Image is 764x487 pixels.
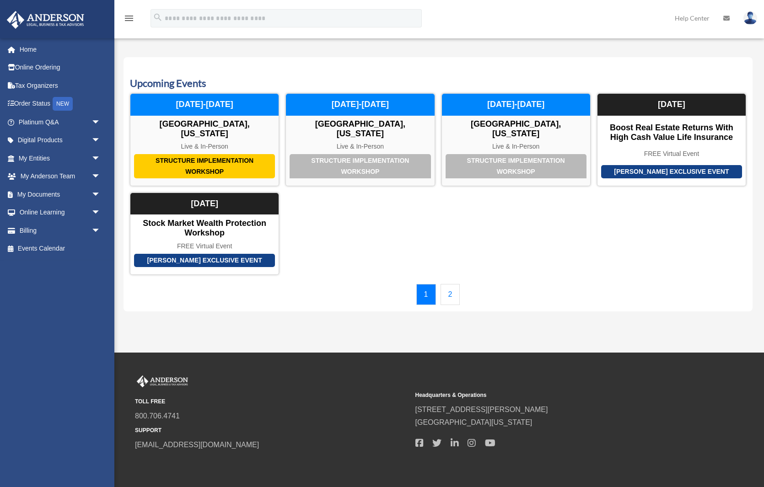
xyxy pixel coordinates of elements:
[91,131,110,150] span: arrow_drop_down
[6,167,114,186] a: My Anderson Teamarrow_drop_down
[130,76,746,91] h3: Upcoming Events
[6,59,114,77] a: Online Ordering
[286,119,434,139] div: [GEOGRAPHIC_DATA], [US_STATE]
[6,185,114,203] a: My Documentsarrow_drop_down
[442,119,590,139] div: [GEOGRAPHIC_DATA], [US_STATE]
[124,16,135,24] a: menu
[6,203,114,222] a: Online Learningarrow_drop_down
[91,149,110,168] span: arrow_drop_down
[130,193,279,215] div: [DATE]
[91,185,110,204] span: arrow_drop_down
[441,93,591,186] a: Structure Implementation Workshop [GEOGRAPHIC_DATA], [US_STATE] Live & In-Person [DATE]-[DATE]
[130,219,279,238] div: Stock Market Wealth Protection Workshop
[135,375,190,387] img: Anderson Advisors Platinum Portal
[135,412,180,420] a: 800.706.4741
[91,113,110,132] span: arrow_drop_down
[135,441,259,449] a: [EMAIL_ADDRESS][DOMAIN_NAME]
[415,391,689,400] small: Headquarters & Operations
[4,11,87,29] img: Anderson Advisors Platinum Portal
[6,76,114,95] a: Tax Organizers
[285,93,435,186] a: Structure Implementation Workshop [GEOGRAPHIC_DATA], [US_STATE] Live & In-Person [DATE]-[DATE]
[91,203,110,222] span: arrow_drop_down
[743,11,757,25] img: User Pic
[53,97,73,111] div: NEW
[286,143,434,150] div: Live & In-Person
[597,93,746,186] a: [PERSON_NAME] Exclusive Event Boost Real Estate Returns with High Cash Value Life Insurance FREE ...
[597,94,746,116] div: [DATE]
[6,95,114,113] a: Order StatusNEW
[415,406,548,413] a: [STREET_ADDRESS][PERSON_NAME]
[597,150,746,158] div: FREE Virtual Event
[135,397,409,407] small: TOLL FREE
[134,254,275,267] div: [PERSON_NAME] Exclusive Event
[91,167,110,186] span: arrow_drop_down
[130,242,279,250] div: FREE Virtual Event
[290,154,430,178] div: Structure Implementation Workshop
[446,154,586,178] div: Structure Implementation Workshop
[130,94,279,116] div: [DATE]-[DATE]
[130,93,279,186] a: Structure Implementation Workshop [GEOGRAPHIC_DATA], [US_STATE] Live & In-Person [DATE]-[DATE]
[130,119,279,139] div: [GEOGRAPHIC_DATA], [US_STATE]
[130,143,279,150] div: Live & In-Person
[6,40,114,59] a: Home
[442,143,590,150] div: Live & In-Person
[415,418,533,426] a: [GEOGRAPHIC_DATA][US_STATE]
[601,165,742,178] div: [PERSON_NAME] Exclusive Event
[442,94,590,116] div: [DATE]-[DATE]
[91,221,110,240] span: arrow_drop_down
[441,284,460,305] a: 2
[6,113,114,131] a: Platinum Q&Aarrow_drop_down
[6,221,114,240] a: Billingarrow_drop_down
[597,123,746,143] div: Boost Real Estate Returns with High Cash Value Life Insurance
[135,426,409,435] small: SUPPORT
[134,154,275,178] div: Structure Implementation Workshop
[130,193,279,275] a: [PERSON_NAME] Exclusive Event Stock Market Wealth Protection Workshop FREE Virtual Event [DATE]
[6,240,110,258] a: Events Calendar
[6,131,114,150] a: Digital Productsarrow_drop_down
[416,284,436,305] a: 1
[124,13,135,24] i: menu
[286,94,434,116] div: [DATE]-[DATE]
[153,12,163,22] i: search
[6,149,114,167] a: My Entitiesarrow_drop_down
